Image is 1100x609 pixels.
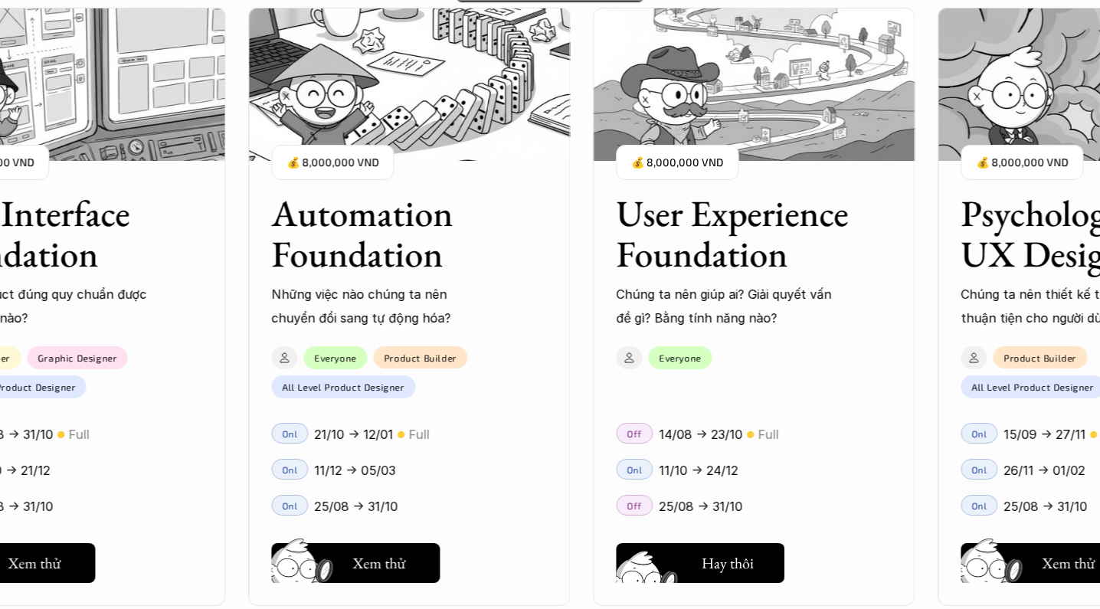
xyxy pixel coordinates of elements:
[971,499,987,510] p: Onl
[271,283,493,329] p: Những việc nào chúng ta nên chuyển đổi sang tự động hóa?
[384,352,457,362] p: Product Builder
[659,495,742,518] p: 25/08 -> 31/10
[616,193,853,274] h3: User Experience Foundation
[971,463,987,474] p: Onl
[746,429,754,440] p: 🟡
[702,552,754,574] h5: Hay thôi
[631,152,723,173] p: 💰 8,000,000 VND
[314,459,395,482] p: 11/12 -> 05/03
[314,423,393,446] p: 21/10 -> 12/01
[1003,423,1085,446] p: 15/09 -> 27/11
[659,423,742,446] p: 14/08 -> 23/10
[627,499,642,510] p: Off
[271,193,509,274] h3: Automation Foundation
[971,381,1094,392] p: All Level Product Designer
[408,423,429,446] p: Full
[282,499,298,510] p: Onl
[659,352,701,363] p: Everyone
[758,423,778,446] p: Full
[314,495,398,518] p: 25/08 -> 31/10
[282,463,298,474] p: Onl
[282,427,298,438] p: Onl
[616,537,784,583] a: Hay thôi
[976,152,1068,173] p: 💰 8,000,000 VND
[1003,459,1085,482] p: 26/11 -> 01/02
[352,552,409,574] h5: Xem thử
[1003,352,1076,362] p: Product Builder
[971,427,987,438] p: Onl
[282,381,404,392] p: All Level Product Designer
[616,543,784,583] button: Hay thôi
[314,352,356,363] p: Everyone
[616,283,838,329] p: Chúng ta nên giúp ai? Giải quyết vấn đề gì? Bằng tính năng nào?
[271,537,440,583] a: Xem thử
[627,427,642,438] p: Off
[271,543,440,583] button: Xem thử
[397,429,404,440] p: 🟡
[659,459,738,482] p: 11/10 -> 24/12
[1003,495,1087,518] p: 25/08 -> 31/10
[627,463,643,474] p: Onl
[1042,552,1098,574] h5: Xem thử
[1089,429,1097,440] p: 🟡
[286,152,378,173] p: 💰 8,000,000 VND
